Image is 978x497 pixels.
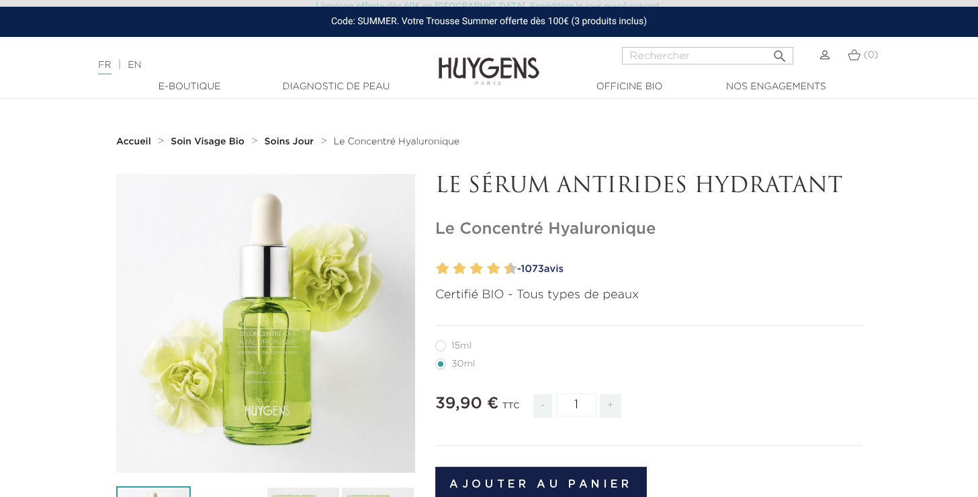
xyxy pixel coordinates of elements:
a: E-Boutique [122,80,257,94]
span: + [600,394,621,418]
a: EN [128,60,141,70]
a: FR [98,60,111,75]
i:  [772,44,788,60]
label: 10 [507,259,517,279]
a: Accueil [116,136,154,147]
label: 5 [468,259,472,279]
label: 30ml [435,359,491,369]
label: 4 [456,259,466,279]
img: Huygens [439,36,539,87]
h1: Le Concentré Hyaluronique [435,220,862,239]
a: Soins Jour [265,136,317,147]
label: 3 [450,259,455,279]
input: Rechercher [622,47,793,64]
label: 2 [439,259,449,279]
span: (0) [864,50,879,60]
span: 39,90 € [435,396,498,412]
p: LE SÉRUM ANTIRIDES HYDRATANT [435,174,862,199]
span: - [533,394,552,418]
button:  [768,43,792,61]
label: 7 [484,259,489,279]
label: 9 [501,259,506,279]
label: 6 [473,259,483,279]
span: 1073 [521,264,544,274]
a: Officine Bio [562,80,697,94]
a: Nos engagements [709,80,843,94]
a: Diagnostic de peau [269,80,403,94]
strong: Soins Jour [265,137,314,146]
input: Quantité [556,394,596,417]
p: Certifié BIO - Tous types de peaux [435,286,862,304]
a: Le Concentré Hyaluronique [334,136,459,147]
label: 1 [433,259,438,279]
label: 15ml [435,341,488,351]
div: | [91,57,397,73]
a: Soin Visage Bio [171,136,248,147]
label: 8 [490,259,500,279]
strong: Soin Visage Bio [171,137,244,146]
div: TTC [502,392,520,428]
strong: Accueil [116,137,151,146]
a: -1073avis [513,259,862,279]
span: Le Concentré Hyaluronique [334,137,459,146]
